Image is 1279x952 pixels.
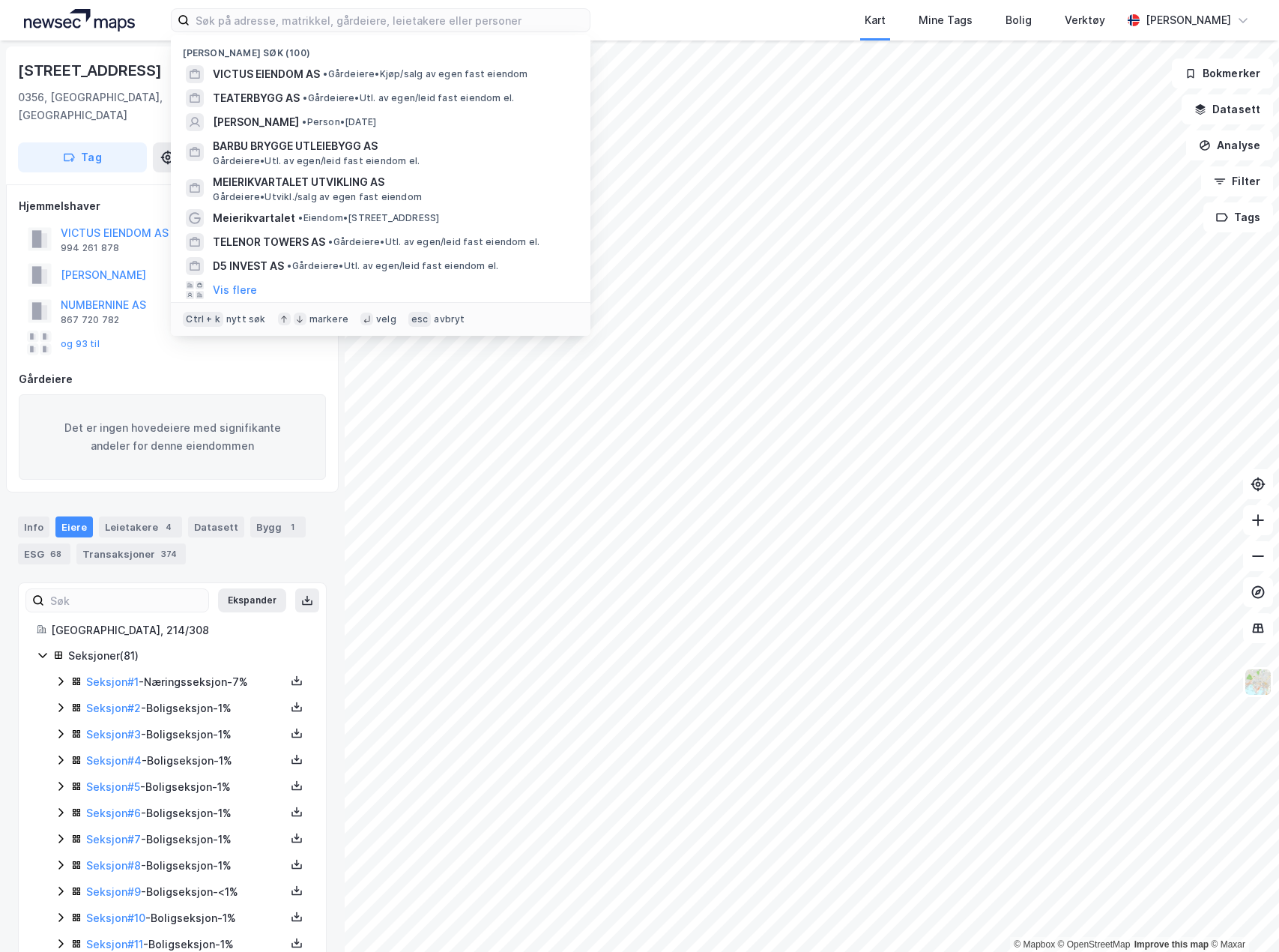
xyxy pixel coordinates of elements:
[86,938,143,951] a: Seksjon#11
[1014,939,1055,950] a: Mapbox
[213,209,295,227] span: Meierikvartalet
[218,588,286,612] button: Ekspander
[285,519,300,534] div: 1
[1203,202,1273,232] button: Tags
[376,313,396,325] div: velg
[86,883,285,901] div: - Boligseksjon - <1%
[86,702,141,714] a: Seksjon#2
[1172,58,1273,88] button: Bokmerker
[1244,668,1272,696] img: Z
[213,137,572,155] span: BARBU BRYGGE UTLEIEBYGG AS
[213,257,284,275] span: D5 INVEST AS
[171,35,590,62] div: [PERSON_NAME] søk (100)
[18,516,49,537] div: Info
[213,281,257,299] button: Vis flere
[86,831,285,849] div: - Boligseksjon - 1%
[287,260,498,272] span: Gårdeiere • Utl. av egen/leid fast eiendom el.
[86,807,141,819] a: Seksjon#6
[76,543,186,564] div: Transaksjoner
[213,89,300,107] span: TEATERBYGG AS
[213,113,299,131] span: [PERSON_NAME]
[86,778,285,796] div: - Boligseksjon - 1%
[19,394,326,480] div: Det er ingen hovedeiere med signifikante andeler for denne eiendommen
[86,675,139,688] a: Seksjon#1
[158,546,180,561] div: 374
[68,647,308,665] div: Seksjoner ( 81 )
[1065,11,1105,29] div: Verktøy
[408,312,432,327] div: esc
[19,197,326,215] div: Hjemmelshaver
[213,155,420,167] span: Gårdeiere • Utl. av egen/leid fast eiendom el.
[18,142,147,172] button: Tag
[303,92,514,104] span: Gårdeiere • Utl. av egen/leid fast eiendom el.
[183,312,223,327] div: Ctrl + k
[250,516,306,537] div: Bygg
[86,859,141,872] a: Seksjon#8
[86,912,145,924] a: Seksjon#10
[919,11,973,29] div: Mine Tags
[99,516,182,537] div: Leietakere
[1186,130,1273,160] button: Analyse
[1201,166,1273,196] button: Filter
[188,516,244,537] div: Datasett
[298,212,303,223] span: •
[213,233,325,251] span: TELENOR TOWERS AS
[86,804,285,822] div: - Boligseksjon - 1%
[47,546,64,561] div: 68
[18,543,70,564] div: ESG
[18,88,208,124] div: 0356, [GEOGRAPHIC_DATA], [GEOGRAPHIC_DATA]
[434,313,465,325] div: avbryt
[865,11,886,29] div: Kart
[303,92,307,103] span: •
[213,173,572,191] span: MEIERIKVARTALET UTVIKLING AS
[86,857,285,875] div: - Boligseksjon - 1%
[328,236,333,247] span: •
[1146,11,1231,29] div: [PERSON_NAME]
[328,236,539,248] span: Gårdeiere • Utl. av egen/leid fast eiendom el.
[302,116,306,127] span: •
[213,65,320,83] span: VICTUS EIENDOM AS
[86,754,142,767] a: Seksjon#4
[18,58,165,82] div: [STREET_ADDRESS]
[190,9,590,31] input: Søk på adresse, matrikkel, gårdeiere, leietakere eller personer
[86,728,141,741] a: Seksjon#3
[323,68,327,79] span: •
[86,780,140,793] a: Seksjon#5
[86,885,141,898] a: Seksjon#9
[161,519,176,534] div: 4
[1134,939,1209,950] a: Improve this map
[24,9,135,31] img: logo.a4113a55bc3d86da70a041830d287a7e.svg
[61,314,119,326] div: 867 720 782
[86,833,141,846] a: Seksjon#7
[55,516,93,537] div: Eiere
[1058,939,1131,950] a: OpenStreetMap
[1204,880,1279,952] iframe: Chat Widget
[19,370,326,388] div: Gårdeiere
[86,909,285,927] div: - Boligseksjon - 1%
[86,752,285,770] div: - Boligseksjon - 1%
[86,726,285,744] div: - Boligseksjon - 1%
[1182,94,1273,124] button: Datasett
[1006,11,1032,29] div: Bolig
[298,212,439,224] span: Eiendom • [STREET_ADDRESS]
[302,116,376,128] span: Person • [DATE]
[213,191,422,203] span: Gårdeiere • Utvikl./salg av egen fast eiendom
[323,68,527,80] span: Gårdeiere • Kjøp/salg av egen fast eiendom
[61,242,119,254] div: 994 261 878
[226,313,266,325] div: nytt søk
[86,673,285,691] div: - Næringsseksjon - 7%
[309,313,348,325] div: markere
[51,621,308,639] div: [GEOGRAPHIC_DATA], 214/308
[86,699,285,717] div: - Boligseksjon - 1%
[287,260,291,271] span: •
[44,589,208,612] input: Søk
